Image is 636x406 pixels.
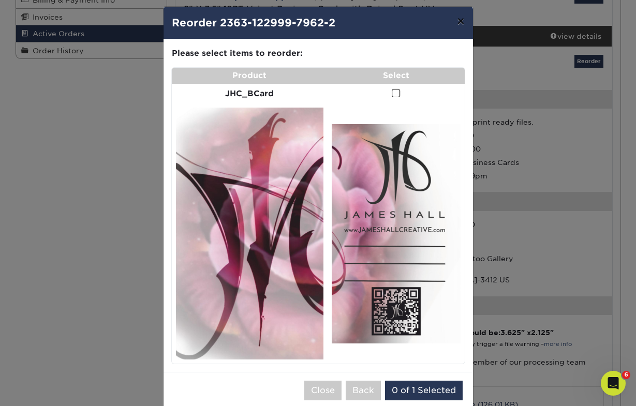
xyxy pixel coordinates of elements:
[346,381,381,400] button: Back
[622,371,630,379] span: 6
[172,15,465,31] h4: Reorder 2363-122999-7962-2
[383,70,409,80] strong: Select
[332,124,460,343] img: primo-5438-6487a4dc70fa5
[225,88,274,98] strong: JHC_BCard
[176,108,324,359] img: 3c1c6b52-96be-4065-a2bf-0346fed025f8.jpg
[601,371,626,396] iframe: Intercom live chat
[449,7,472,36] button: ×
[172,48,303,58] strong: Please select items to reorder:
[385,381,463,400] button: 0 of 1 Selected
[304,381,342,400] button: Close
[232,70,267,80] strong: Product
